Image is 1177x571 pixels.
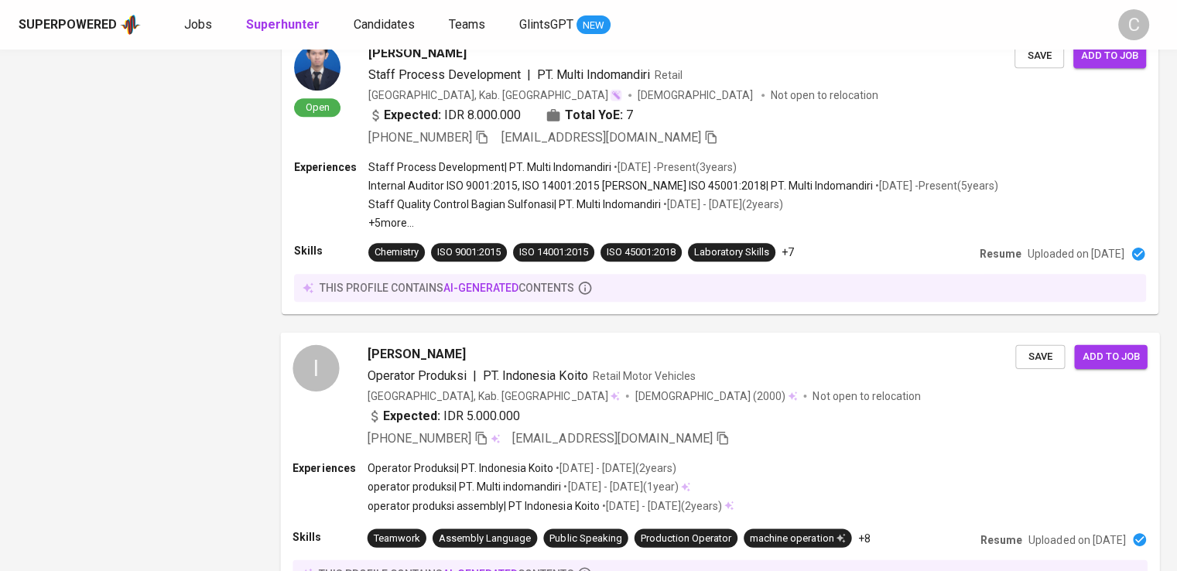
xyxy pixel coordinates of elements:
[368,67,521,82] span: Staff Process Development
[19,16,117,34] div: Superpowered
[246,17,320,32] b: Superhunter
[374,531,420,545] div: Teamwork
[483,368,587,383] span: PT. Indonesia Koito
[610,89,622,101] img: magic_wand.svg
[294,44,340,91] img: b74eecfeadecfc471a213dcb418b0082.jpg
[282,32,1158,314] a: Open[PERSON_NAME]Staff Process Development|PT. Multi IndomandiriRetail[GEOGRAPHIC_DATA], Kab. [GE...
[1073,44,1146,68] button: Add to job
[1023,347,1057,365] span: Save
[1081,47,1138,65] span: Add to job
[607,245,676,260] div: ISO 45001:2018
[655,69,683,81] span: Retail
[184,17,212,32] span: Jobs
[549,531,621,545] div: Public Speaking
[980,246,1021,262] p: Resume
[873,178,998,193] p: • [DATE] - Present ( 5 years )
[512,431,713,446] span: [EMAIL_ADDRESS][DOMAIN_NAME]
[368,87,622,103] div: [GEOGRAPHIC_DATA], Kab. [GEOGRAPHIC_DATA]
[368,178,873,193] p: Internal Auditor ISO 9001:2015, ISO 14001:2015 [PERSON_NAME] ISO 45001:2018 | PT. Multi Indomandiri
[635,388,798,404] div: (2000)
[449,17,485,32] span: Teams
[1015,344,1065,368] button: Save
[294,159,368,175] p: Experiences
[120,13,141,36] img: app logo
[501,130,701,145] span: [EMAIL_ADDRESS][DOMAIN_NAME]
[449,15,488,35] a: Teams
[368,130,472,145] span: [PHONE_NUMBER]
[293,528,367,544] p: Skills
[1022,47,1056,65] span: Save
[980,532,1022,547] p: Resume
[1028,246,1124,262] p: Uploaded on [DATE]
[694,245,769,260] div: Laboratory Skills
[593,370,696,382] span: Retail Motor Vehicles
[443,282,518,294] span: AI-generated
[368,431,471,446] span: [PHONE_NUMBER]
[813,388,920,404] p: Not open to relocation
[537,67,650,82] span: PT. Multi Indomandiri
[638,87,755,103] span: [DEMOGRAPHIC_DATA]
[635,388,753,404] span: [DEMOGRAPHIC_DATA]
[354,15,418,35] a: Candidates
[354,17,415,32] span: Candidates
[661,197,783,212] p: • [DATE] - [DATE] ( 2 years )
[565,106,623,125] b: Total YoE:
[1074,344,1147,368] button: Add to job
[368,479,562,494] p: operator produksi | PT. Multi indomandiri
[437,245,501,260] div: ISO 9001:2015
[184,15,215,35] a: Jobs
[750,531,845,545] div: machine operation
[368,106,521,125] div: IDR 8.000.000
[368,44,467,63] span: [PERSON_NAME]
[1082,347,1139,365] span: Add to job
[368,197,661,212] p: Staff Quality Control Bagian Sulfonasi | PT. Multi Indomandiri
[519,17,573,32] span: GlintsGPT
[641,531,731,545] div: Production Operator
[611,159,737,175] p: • [DATE] - Present ( 3 years )
[368,215,998,231] p: +5 more ...
[1118,9,1149,40] div: C
[782,244,794,260] p: +7
[473,367,477,385] span: |
[527,66,531,84] span: |
[771,87,878,103] p: Not open to relocation
[299,101,336,114] span: Open
[577,18,611,33] span: NEW
[293,460,367,476] p: Experiences
[368,388,620,404] div: [GEOGRAPHIC_DATA], Kab. [GEOGRAPHIC_DATA]
[553,460,676,476] p: • [DATE] - [DATE] ( 2 years )
[368,497,600,513] p: operator produksi assembly | PT Indonesia Koito
[1028,532,1125,547] p: Uploaded on [DATE]
[519,245,588,260] div: ISO 14001:2015
[368,368,467,383] span: Operator Produksi
[19,13,141,36] a: Superpoweredapp logo
[293,344,339,391] div: I
[368,407,521,426] div: IDR 5.000.000
[858,530,871,545] p: +8
[600,497,722,513] p: • [DATE] - [DATE] ( 2 years )
[375,245,419,260] div: Chemistry
[561,479,678,494] p: • [DATE] - [DATE] ( 1 year )
[383,407,440,426] b: Expected:
[368,159,611,175] p: Staff Process Development | PT. Multi Indomandiri
[368,460,554,476] p: Operator Produksi | PT. Indonesia Koito
[626,106,633,125] span: 7
[1014,44,1064,68] button: Save
[384,106,441,125] b: Expected:
[246,15,323,35] a: Superhunter
[294,243,368,258] p: Skills
[439,531,531,545] div: Assembly Language
[368,344,466,363] span: [PERSON_NAME]
[320,280,574,296] p: this profile contains contents
[519,15,611,35] a: GlintsGPT NEW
